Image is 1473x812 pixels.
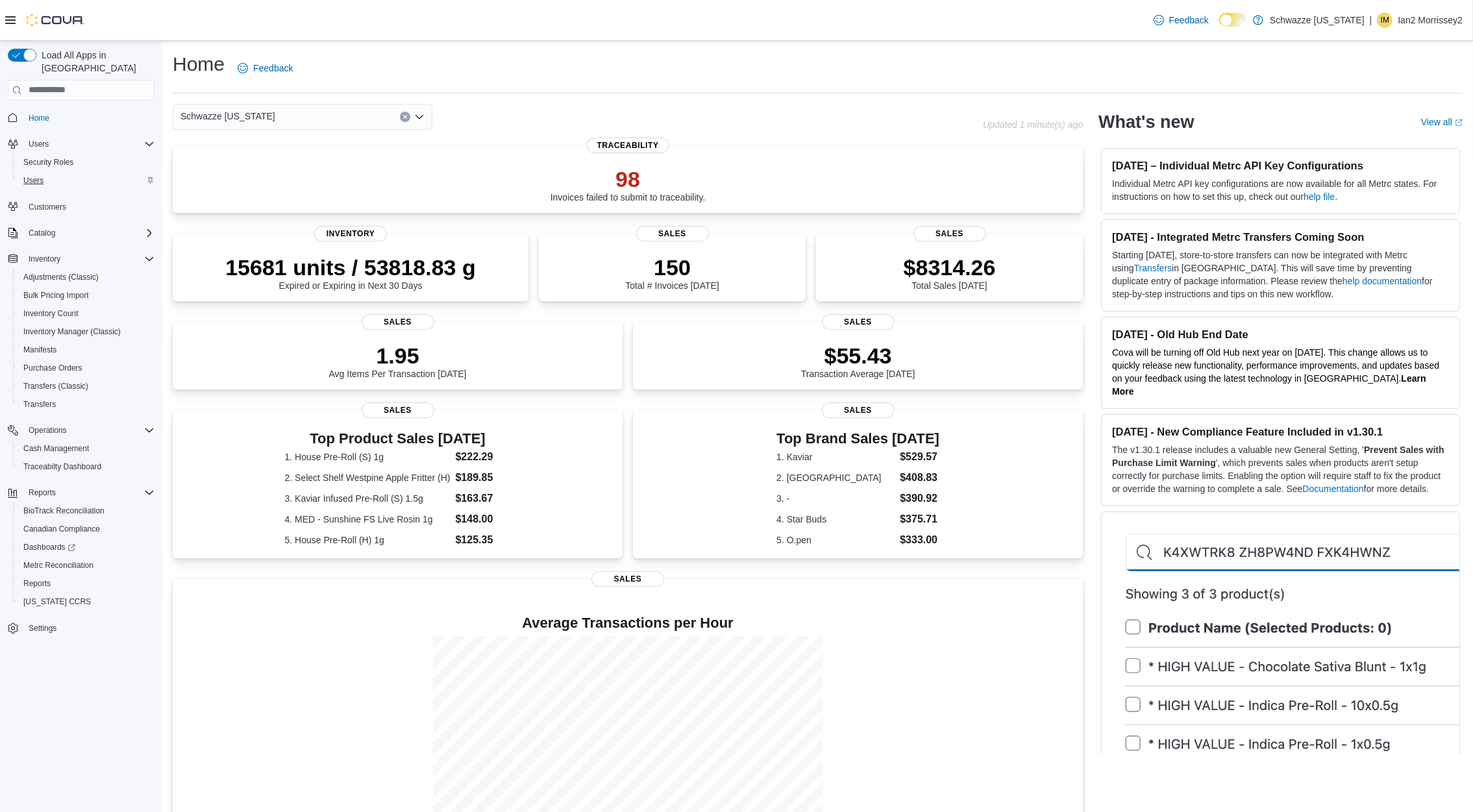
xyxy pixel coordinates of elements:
[180,108,275,124] span: Schwazze [US_STATE]
[18,154,79,170] a: Security Roles
[625,254,719,280] p: 150
[13,323,160,341] button: Inventory Manager (Classic)
[18,154,155,170] span: Security Roles
[456,470,511,486] dd: $189.85
[13,268,160,286] button: Adjustments (Classic)
[23,597,91,607] span: [US_STATE] CCRS
[18,306,84,321] a: Inventory Count
[18,576,56,591] a: Reports
[18,594,155,609] span: Washington CCRS
[23,485,155,500] span: Reports
[18,324,155,339] span: Inventory Manager (Classic)
[23,506,105,516] span: BioTrack Reconciliation
[456,491,511,506] dd: $163.67
[1112,425,1449,438] h3: [DATE] - New Compliance Feature Included in v1.30.1
[29,425,67,436] span: Operations
[13,377,160,395] button: Transfers (Classic)
[904,254,996,280] p: $8314.26
[18,503,155,519] span: BioTrack Reconciliation
[1421,117,1463,127] a: View allExternal link
[225,254,476,280] p: 15681 units / 53818.83 g
[13,395,160,413] button: Transfers
[625,254,719,291] div: Total # Invoices [DATE]
[18,288,94,303] a: Bulk Pricing Import
[18,539,80,555] a: Dashboards
[23,363,82,373] span: Purchase Orders
[23,326,121,337] span: Inventory Manager (Classic)
[18,521,105,537] a: Canadian Compliance
[18,459,106,474] a: Traceabilty Dashboard
[29,487,56,498] span: Reports
[29,623,56,634] span: Settings
[18,521,155,537] span: Canadian Compliance
[23,524,100,534] span: Canadian Compliance
[1370,12,1372,28] p: |
[801,343,915,369] p: $55.43
[285,534,451,547] dt: 5. House Pre-Roll (H) 1g
[13,341,160,359] button: Manifests
[1112,230,1449,243] h3: [DATE] - Integrated Metrc Transfers Coming Soon
[1377,12,1393,28] div: Ian2 Morrissey2
[23,461,101,472] span: Traceabilty Dashboard
[232,55,298,81] a: Feedback
[400,112,410,122] button: Clear input
[23,157,73,167] span: Security Roles
[551,166,706,203] div: Invoices failed to submit to traceability.
[1303,484,1364,494] a: Documentation
[983,119,1083,130] p: Updated 1 minute(s) ago
[18,459,155,474] span: Traceabilty Dashboard
[23,251,66,267] button: Inventory
[285,471,451,484] dt: 2. Select Shelf Westpine Apple Fritter (H)
[18,558,155,573] span: Metrc Reconciliation
[1112,373,1426,397] a: Learn More
[29,202,66,212] span: Customers
[23,199,71,215] a: Customers
[23,225,155,241] span: Catalog
[414,112,425,122] button: Open list of options
[18,360,88,376] a: Purchase Orders
[1270,12,1365,28] p: Schwazze [US_STATE]
[18,306,155,321] span: Inventory Count
[13,574,160,593] button: Reports
[3,197,160,216] button: Customers
[18,397,155,412] span: Transfers
[801,343,915,379] div: Transaction Average [DATE]
[285,450,451,463] dt: 1. House Pre-Roll (S) 1g
[23,578,51,589] span: Reports
[13,458,160,476] button: Traceabilty Dashboard
[29,139,49,149] span: Users
[18,397,61,412] a: Transfers
[3,484,160,502] button: Reports
[173,51,225,77] h1: Home
[3,108,160,127] button: Home
[456,511,511,527] dd: $148.00
[1455,119,1463,127] svg: External link
[900,491,939,506] dd: $390.92
[18,378,93,394] a: Transfers (Classic)
[29,254,60,264] span: Inventory
[23,423,72,438] button: Operations
[26,14,84,27] img: Cova
[591,571,664,587] span: Sales
[900,532,939,548] dd: $333.00
[1134,263,1172,273] a: Transfers
[18,360,155,376] span: Purchase Orders
[362,402,434,418] span: Sales
[285,513,451,526] dt: 4. MED - Sunshine FS Live Rosin 1g
[13,304,160,323] button: Inventory Count
[18,378,155,394] span: Transfers (Classic)
[23,110,55,126] a: Home
[23,136,54,152] button: Users
[456,532,511,548] dd: $125.35
[13,502,160,520] button: BioTrack Reconciliation
[904,254,996,291] div: Total Sales [DATE]
[776,513,895,526] dt: 4. Star Buds
[13,439,160,458] button: Cash Management
[23,620,155,636] span: Settings
[1219,13,1246,27] input: Dark Mode
[183,615,1072,631] h4: Average Transactions per Hour
[23,290,89,301] span: Bulk Pricing Import
[900,511,939,527] dd: $375.71
[18,441,94,456] a: Cash Management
